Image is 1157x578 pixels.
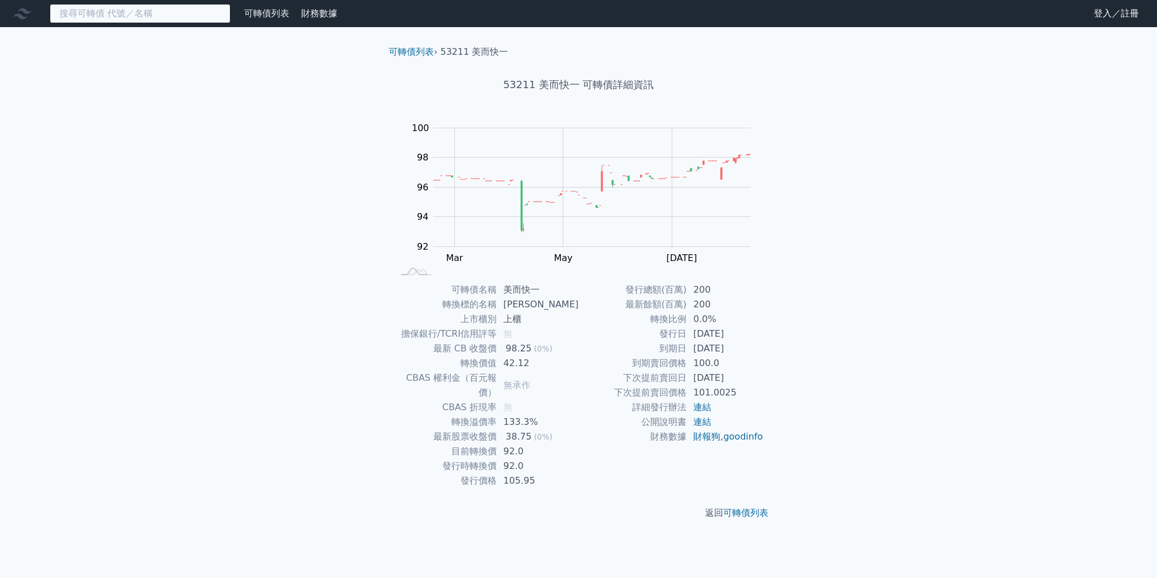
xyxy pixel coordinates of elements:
[417,211,428,222] tspan: 94
[578,356,686,371] td: 到期賣回價格
[578,371,686,385] td: 下次提前賣回日
[393,297,497,312] td: 轉換標的名稱
[503,328,512,339] span: 無
[723,507,768,518] a: 可轉債列表
[686,312,764,327] td: 0.0%
[412,123,429,133] tspan: 100
[578,297,686,312] td: 最新餘額(百萬)
[667,253,697,263] tspan: [DATE]
[393,459,497,473] td: 發行時轉換價
[393,356,497,371] td: 轉換價值
[497,473,578,488] td: 105.95
[686,297,764,312] td: 200
[446,253,463,263] tspan: Mar
[578,283,686,297] td: 發行總額(百萬)
[1101,524,1157,578] div: 聊天小工具
[686,341,764,356] td: [DATE]
[686,283,764,297] td: 200
[693,402,711,412] a: 連結
[693,416,711,427] a: 連結
[301,8,337,19] a: 財務數據
[686,356,764,371] td: 100.0
[578,385,686,400] td: 下次提前賣回價格
[389,46,434,57] a: 可轉債列表
[393,327,497,341] td: 擔保銀行/TCRI信用評等
[497,297,578,312] td: [PERSON_NAME]
[686,429,764,444] td: ,
[578,429,686,444] td: 財務數據
[686,385,764,400] td: 101.0025
[497,283,578,297] td: 美而快一
[497,444,578,459] td: 92.0
[1101,524,1157,578] iframe: Chat Widget
[417,152,428,163] tspan: 98
[686,371,764,385] td: [DATE]
[393,473,497,488] td: 發行價格
[503,402,512,412] span: 無
[534,432,553,441] span: (0%)
[723,431,763,442] a: goodinfo
[441,45,508,59] li: 53211 美而快一
[393,371,497,400] td: CBAS 權利金（百元報價）
[393,283,497,297] td: 可轉債名稱
[417,182,428,193] tspan: 96
[693,431,720,442] a: 財報狗
[554,253,572,263] tspan: May
[686,327,764,341] td: [DATE]
[578,415,686,429] td: 公開說明書
[497,312,578,327] td: 上櫃
[534,344,553,353] span: (0%)
[393,312,497,327] td: 上市櫃別
[497,415,578,429] td: 133.3%
[50,4,230,23] input: 搜尋可轉債 代號／名稱
[393,341,497,356] td: 最新 CB 收盤價
[393,429,497,444] td: 最新股票收盤價
[497,356,578,371] td: 42.12
[578,327,686,341] td: 發行日
[393,415,497,429] td: 轉換溢價率
[393,400,497,415] td: CBAS 折現率
[497,459,578,473] td: 92.0
[578,341,686,356] td: 到期日
[380,77,777,93] h1: 53211 美而快一 可轉債詳細資訊
[578,312,686,327] td: 轉換比例
[406,123,768,263] g: Chart
[1085,5,1148,23] a: 登入／註冊
[244,8,289,19] a: 可轉債列表
[393,444,497,459] td: 目前轉換價
[417,241,428,252] tspan: 92
[389,45,437,59] li: ›
[503,341,534,356] div: 98.25
[380,506,777,520] p: 返回
[503,380,530,390] span: 無承作
[503,429,534,444] div: 38.75
[578,400,686,415] td: 詳細發行辦法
